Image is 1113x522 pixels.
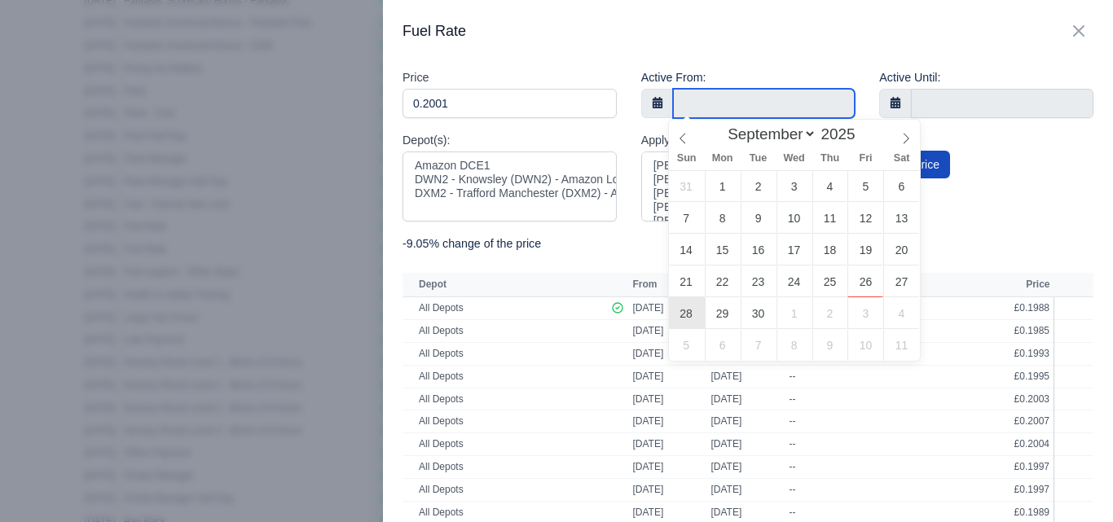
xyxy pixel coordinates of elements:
span: September 21, 2025 [669,265,705,297]
input: Year [816,125,868,143]
td: £0.1997 [915,456,1054,479]
td: [DATE] [706,456,785,479]
span: September 29, 2025 [705,297,741,329]
span: September 1, 2025 [705,170,741,202]
option: [PERSON_NAME] [652,173,845,186]
option: [PERSON_NAME] [652,159,845,173]
th: Depot [403,273,607,297]
td: All Depots [403,478,607,501]
span: September 17, 2025 [776,234,812,265]
span: [DATE] [632,438,663,450]
th: From [628,273,706,297]
span: September 19, 2025 [847,234,883,265]
span: Tue [741,153,776,164]
iframe: Chat Widget [1032,444,1113,522]
label: Price [403,68,429,87]
span: September 25, 2025 [812,265,848,297]
td: All Depots [403,388,607,410]
span: September 23, 2025 [741,265,776,297]
option: DWN2 - Knowsley (DWN2) - Amazon Logistics (L34 7XL) [413,173,606,186]
div: -9.05% change of the price [390,235,629,253]
td: £0.2007 [915,410,1054,433]
span: October 4, 2025 [883,297,919,329]
span: [DATE] [632,302,663,314]
td: -- [785,478,915,501]
td: [DATE] [706,410,785,433]
span: October 7, 2025 [741,329,776,361]
span: September 28, 2025 [669,297,705,329]
span: October 10, 2025 [847,329,883,361]
input: 0.00 [403,89,617,118]
span: September 24, 2025 [776,265,812,297]
span: September 2, 2025 [741,170,776,202]
span: Sun [669,153,705,164]
td: [DATE] [706,388,785,410]
label: Active From: [641,68,706,87]
span: Fri [848,153,884,164]
td: All Depots [403,456,607,479]
option: Amazon DCE1 [413,159,606,173]
td: £0.1997 [915,478,1054,501]
td: £0.2004 [915,433,1054,456]
span: October 2, 2025 [812,297,848,329]
td: -- [785,365,915,388]
span: September 11, 2025 [812,202,848,234]
span: [DATE] [632,484,663,495]
span: [DATE] [632,325,663,336]
td: [DATE] [706,478,785,501]
span: October 6, 2025 [705,329,741,361]
label: Active Until: [879,68,940,87]
label: Depot(s): [403,131,451,150]
td: All Depots [403,410,607,433]
td: £0.1985 [915,320,1054,343]
td: -- [785,433,915,456]
span: September 12, 2025 [847,202,883,234]
td: All Depots [403,343,607,366]
span: September 20, 2025 [883,234,919,265]
span: [DATE] [632,393,663,405]
span: September 26, 2025 [847,265,883,297]
label: Apply to drivers: [641,131,724,150]
h2: Fuel Rate [403,20,466,42]
span: September 7, 2025 [669,202,705,234]
span: September 13, 2025 [883,202,919,234]
option: [PERSON_NAME] [652,214,845,228]
span: September 15, 2025 [705,234,741,265]
span: October 11, 2025 [883,329,919,361]
span: [DATE] [632,371,663,382]
span: August 31, 2025 [669,170,705,202]
span: September 8, 2025 [705,202,741,234]
span: September 4, 2025 [812,170,848,202]
span: [DATE] [632,461,663,472]
span: September 3, 2025 [776,170,812,202]
th: Price [915,273,1054,297]
td: £0.1993 [915,343,1054,366]
option: [PERSON_NAME] [652,186,845,200]
td: -- [785,410,915,433]
option: DXM2 - Trafford Manchester (DXM2) - Amazon Logistics [413,186,606,200]
span: October 9, 2025 [812,329,848,361]
span: [DATE] [632,415,663,427]
td: -- [785,388,915,410]
td: [DATE] [706,365,785,388]
span: Mon [705,153,741,164]
span: September 5, 2025 [847,170,883,202]
span: [DATE] [632,348,663,359]
span: Wed [776,153,812,164]
td: All Depots [403,365,607,388]
span: Sat [884,153,920,164]
span: October 8, 2025 [776,329,812,361]
span: September 30, 2025 [741,297,776,329]
td: £0.1988 [915,297,1054,320]
span: September 10, 2025 [776,202,812,234]
span: September 6, 2025 [883,170,919,202]
td: [DATE] [706,433,785,456]
span: October 3, 2025 [847,297,883,329]
td: All Depots [403,320,607,343]
span: September 14, 2025 [669,234,705,265]
span: September 16, 2025 [741,234,776,265]
td: -- [785,456,915,479]
span: September 18, 2025 [812,234,848,265]
span: September 9, 2025 [741,202,776,234]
